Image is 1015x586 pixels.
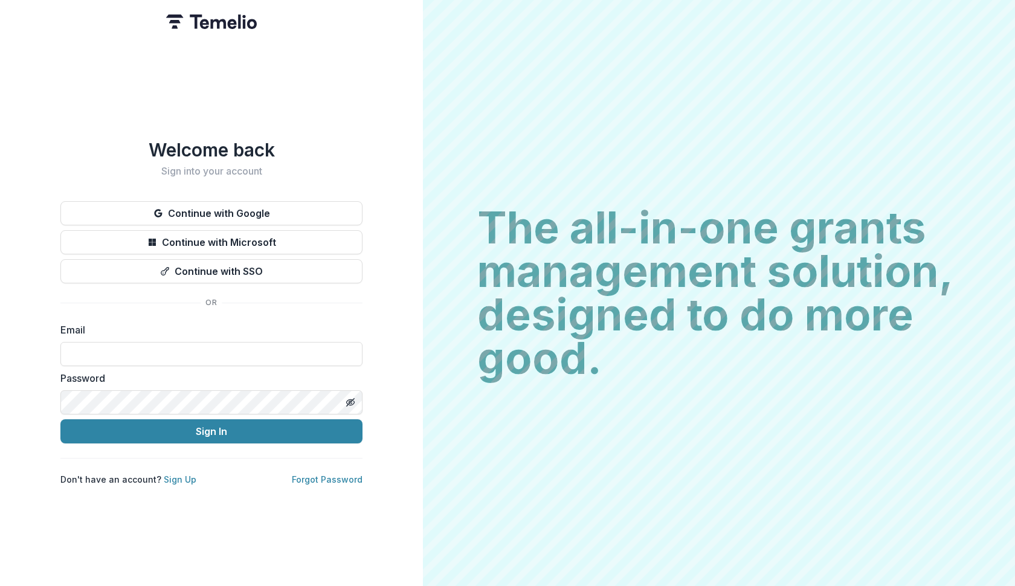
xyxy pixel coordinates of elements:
[60,230,362,254] button: Continue with Microsoft
[60,371,355,385] label: Password
[60,139,362,161] h1: Welcome back
[60,323,355,337] label: Email
[60,201,362,225] button: Continue with Google
[292,474,362,485] a: Forgot Password
[341,393,360,412] button: Toggle password visibility
[60,473,196,486] p: Don't have an account?
[60,166,362,177] h2: Sign into your account
[164,474,196,485] a: Sign Up
[60,419,362,443] button: Sign In
[166,14,257,29] img: Temelio
[60,259,362,283] button: Continue with SSO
